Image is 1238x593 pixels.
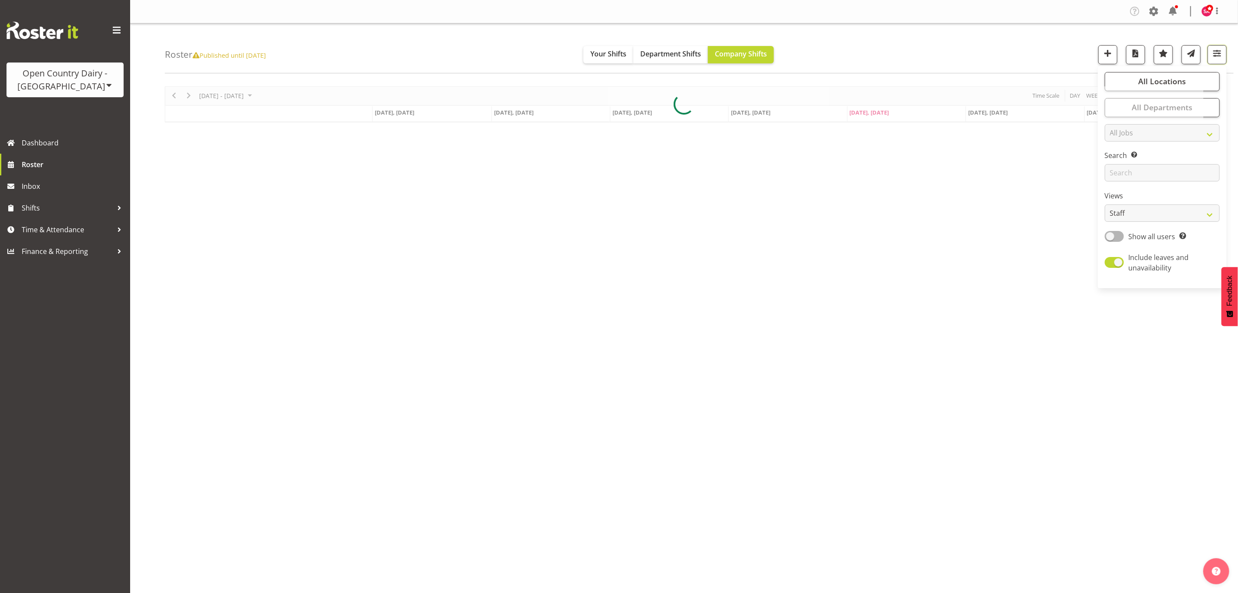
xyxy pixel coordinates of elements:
[633,46,708,63] button: Department Shifts
[1129,232,1176,241] span: Show all users
[1202,6,1212,16] img: stacey-allen7479.jpg
[165,49,266,59] h4: Roster
[193,51,266,59] span: Published until [DATE]
[15,67,115,93] div: Open Country Dairy - [GEOGRAPHIC_DATA]
[1105,191,1220,201] label: Views
[715,49,767,59] span: Company Shifts
[590,49,626,59] span: Your Shifts
[1138,76,1186,86] span: All Locations
[1105,164,1220,181] input: Search
[640,49,701,59] span: Department Shifts
[1212,567,1221,576] img: help-xxl-2.png
[7,22,78,39] img: Rosterit website logo
[22,180,126,193] span: Inbox
[1154,45,1173,64] button: Highlight an important date within the roster.
[1129,253,1189,273] span: Include leaves and unavailability
[1105,150,1220,161] label: Search
[1226,276,1234,306] span: Feedback
[708,46,774,63] button: Company Shifts
[1105,72,1220,91] button: All Locations
[22,223,113,236] span: Time & Attendance
[22,245,113,258] span: Finance & Reporting
[1126,45,1145,64] button: Download a PDF of the roster according to the set date range.
[1208,45,1227,64] button: Filter Shifts
[22,158,126,171] span: Roster
[1222,267,1238,326] button: Feedback - Show survey
[22,201,113,214] span: Shifts
[1098,45,1117,64] button: Add a new shift
[1182,45,1201,64] button: Send a list of all shifts for the selected filtered period to all rostered employees.
[583,46,633,63] button: Your Shifts
[22,136,126,149] span: Dashboard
